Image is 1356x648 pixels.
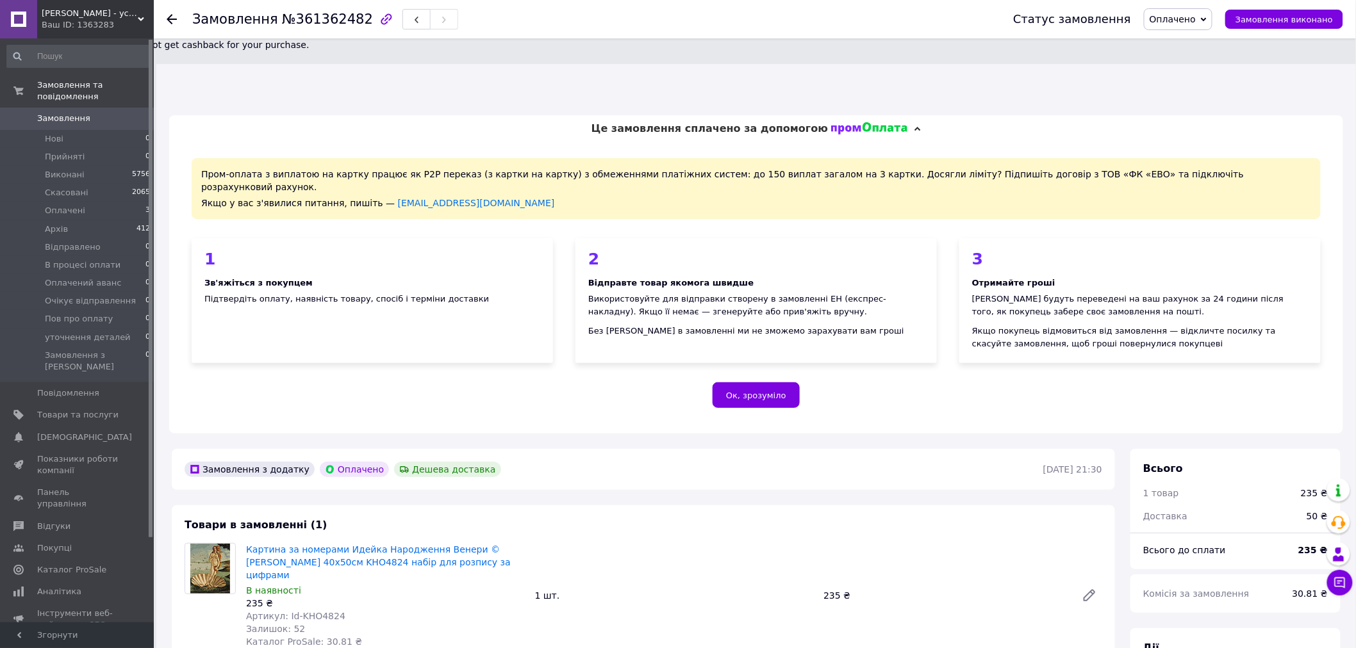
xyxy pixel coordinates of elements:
span: Замовлення та повідомлення [37,79,154,102]
span: 0 [145,295,150,307]
span: Очікує відправлення [45,295,136,307]
div: Повернутися назад [167,13,177,26]
span: 5756 [132,169,150,181]
div: 2 [588,251,924,267]
span: Скасовані [45,187,88,198]
div: Пром-оплата з виплатою на картку працює як P2P переказ (з картки на картку) з обмеженнями платіжн... [192,158,1321,219]
div: Дешева доставка [394,462,500,477]
span: Інструменти веб-майстра та SEO [37,608,119,631]
b: Відправте товар якомога швидше [588,278,754,288]
span: Повідомлення [37,387,99,399]
time: [DATE] 21:30 [1043,464,1102,474]
div: 235 ₴ [1301,487,1328,499]
button: Чат з покупцем [1327,570,1353,595]
span: Аналітика [37,586,81,597]
span: Нові [45,133,63,145]
span: Каталог ProSale: 30.81 ₴ [246,636,362,647]
div: 50 ₴ [1299,502,1335,530]
button: Замовлення виконано [1225,10,1343,29]
div: 1 шт. [530,587,819,604]
button: Ок, зрозуміло [713,382,800,408]
span: №361362482 [282,12,373,27]
span: В процесі оплати [45,259,120,271]
span: Покупці [37,542,72,554]
span: Замовлення виконано [1236,15,1333,24]
div: Замовлення з додатку [185,462,315,477]
a: [EMAIL_ADDRESS][DOMAIN_NAME] [398,198,555,208]
img: evopay logo [831,122,908,135]
div: 235 ₴ [246,597,525,610]
span: 0 [145,241,150,253]
span: Товари та послуги [37,409,119,421]
span: 0 [145,332,150,343]
span: Прийняті [45,151,85,163]
div: Статус замовлення [1013,13,1131,26]
div: [PERSON_NAME] будуть переведені на ваш рахунок за 24 години після того, як покупець забере своє з... [972,293,1308,318]
img: Картина за номерами Идейка Народження Венери © Sandro Botticelli 40х50см KHO4824 набір для розпис... [190,544,230,594]
div: Оплачено [320,462,389,477]
span: В наявності [246,585,301,595]
span: 0 [145,277,150,289]
span: Архів [45,223,68,235]
span: Панель управління [37,487,119,510]
span: Залишок: 52 [246,624,305,634]
span: 2065 [132,187,150,198]
a: Картина за номерами Идейка Народження Венери © [PERSON_NAME] 40х50см KHO4824 набір для розпису за... [246,544,511,580]
span: Всього до сплати [1143,545,1226,555]
div: Використовуйте для відправки створену в замовленні ЕН (експрес-накладну). Якщо її немає — згенеру... [588,293,924,318]
div: 3 [972,251,1308,267]
span: Каталог ProSale [37,564,106,576]
span: Комісія за замовлення [1143,588,1250,599]
span: Показники роботи компанії [37,453,119,476]
span: Замовлення [37,113,90,124]
div: Підтвердіть оплату, наявність товару, спосіб і терміни доставки [204,293,540,305]
span: Відправлено [45,241,101,253]
span: Виконані [45,169,85,181]
span: Пов про оплату [45,313,113,325]
span: Відгуки [37,521,70,532]
b: Зв'яжіться з покупцем [204,278,313,288]
span: Оплачений аванс [45,277,121,289]
span: Замовлення з [PERSON_NAME] [45,350,145,373]
span: уточнення деталей [45,332,131,343]
span: Товари в замовленні (1) [185,519,327,531]
span: 30.81 ₴ [1293,588,1328,599]
span: 412 [136,223,150,235]
span: Доставка [1143,511,1187,521]
span: Ок, зрозуміло [726,391,786,400]
span: 0 [145,151,150,163]
div: Без [PERSON_NAME] в замовленні ми не зможемо зарахувати вам гроші [588,325,924,337]
span: 1 товар [1143,488,1179,498]
span: Замовлення [192,12,278,27]
span: Всього [1143,462,1183,474]
a: Редагувати [1077,583,1102,608]
div: 1 [204,251,540,267]
span: 0 [145,259,150,271]
span: Оплачені [45,205,85,216]
div: Якщо у вас з'явилися питання, пишіть — [201,197,1311,209]
div: Ваш ID: 1363283 [42,19,154,31]
input: Пошук [6,45,151,68]
b: 235 ₴ [1298,545,1328,555]
span: 3 [145,205,150,216]
b: Отримайте гроші [972,278,1055,288]
span: eBey - усе що потрібно кожному [42,8,138,19]
span: 0 [145,313,150,325]
span: [DEMOGRAPHIC_DATA] [37,432,132,443]
span: 0 [145,350,150,373]
span: Оплачено [1150,14,1196,24]
span: Це замовлення сплачено за допомогою [591,122,828,134]
span: Артикул: Id-KHO4824 [246,611,345,621]
div: Якщо покупець відмовиться від замовлення — відкличте посилку та скасуйте замовлення, щоб гроші по... [972,325,1308,350]
div: 235 ₴ [818,587,1071,604]
span: 0 [145,133,150,145]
